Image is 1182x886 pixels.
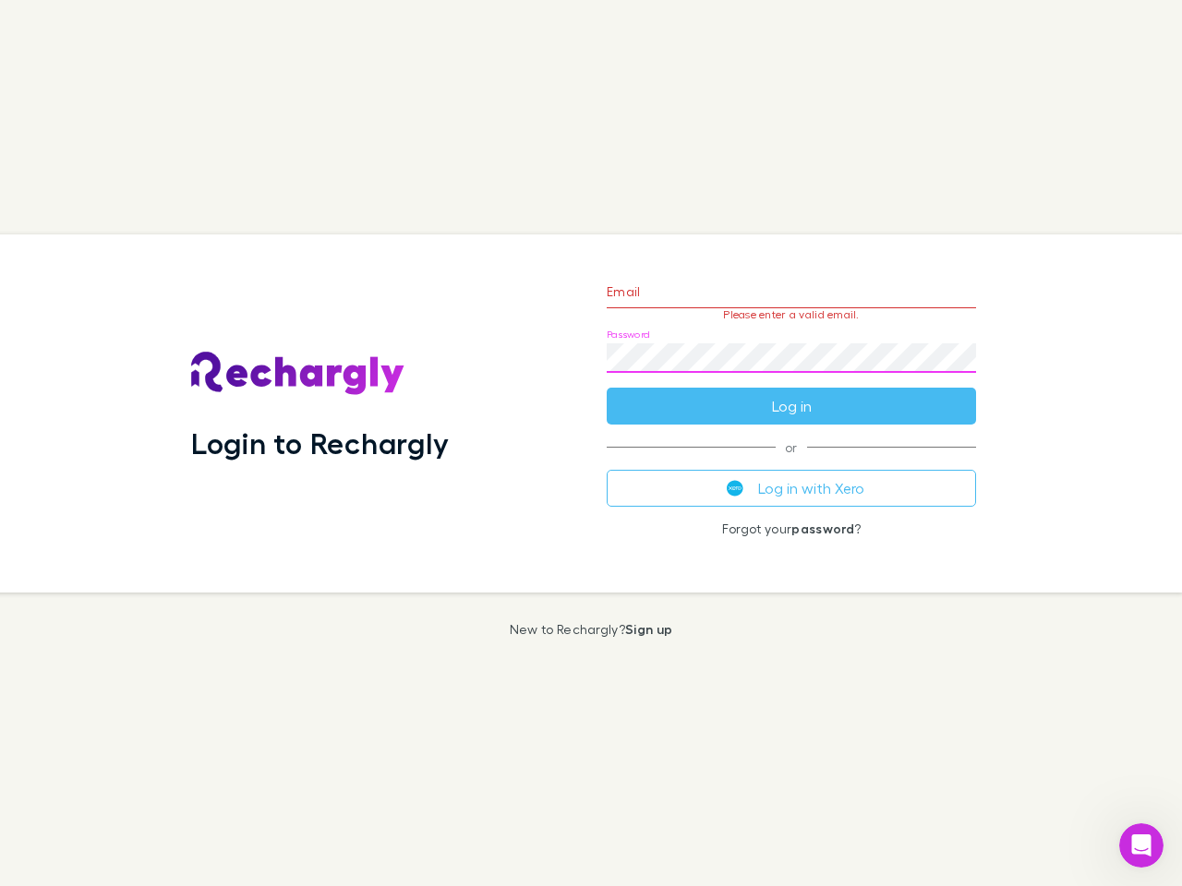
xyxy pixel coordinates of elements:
[510,622,673,637] p: New to Rechargly?
[791,521,854,536] a: password
[1119,823,1164,868] iframe: Intercom live chat
[607,308,976,321] p: Please enter a valid email.
[191,352,405,396] img: Rechargly's Logo
[191,425,449,461] h1: Login to Rechargly
[607,388,976,425] button: Log in
[625,621,672,637] a: Sign up
[607,447,976,448] span: or
[607,328,650,341] label: Password
[727,480,743,497] img: Xero's logo
[607,470,976,507] button: Log in with Xero
[607,521,976,536] p: Forgot your ?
